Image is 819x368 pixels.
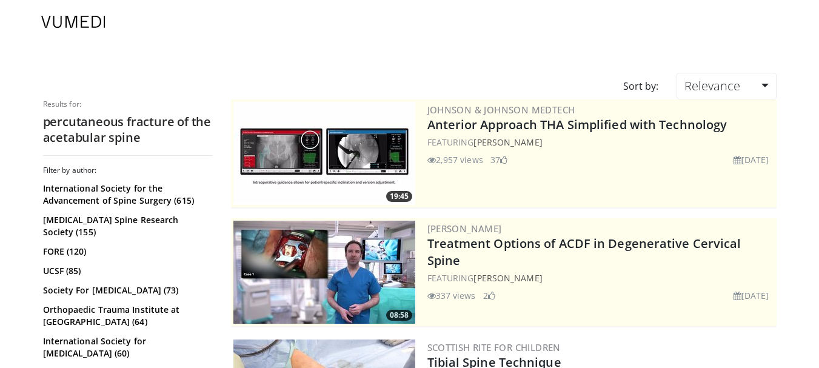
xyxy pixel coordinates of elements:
a: International Society for the Advancement of Spine Surgery (615) [43,182,210,207]
h2: percutaneous fracture of the acetabular spine [43,114,213,146]
a: Johnson & Johnson MedTech [427,104,575,116]
li: 337 views [427,289,476,302]
h3: Filter by author: [43,166,213,175]
a: [PERSON_NAME] [473,136,542,148]
p: Results for: [43,99,213,109]
a: Relevance [677,73,776,99]
a: International Society for [MEDICAL_DATA] (60) [43,335,210,360]
a: Society For [MEDICAL_DATA] (73) [43,284,210,296]
img: VuMedi Logo [41,16,105,28]
img: 06bb1c17-1231-4454-8f12-6191b0b3b81a.300x170_q85_crop-smart_upscale.jpg [233,102,415,205]
span: Relevance [684,78,740,94]
li: [DATE] [734,289,769,302]
a: Anterior Approach THA Simplified with Technology [427,116,727,133]
a: Treatment Options of ACDF in Degenerative Cervical Spine [427,235,741,269]
a: [PERSON_NAME] [473,272,542,284]
div: Sort by: [614,73,667,99]
a: UCSF (85) [43,265,210,277]
a: [PERSON_NAME] [427,222,502,235]
a: Scottish Rite for Children [427,341,561,353]
a: FORE (120) [43,246,210,258]
div: FEATURING [427,272,774,284]
li: 2 [483,289,495,302]
div: FEATURING [427,136,774,149]
li: 2,957 views [427,153,483,166]
span: 08:58 [386,310,412,321]
a: Orthopaedic Trauma Institute at [GEOGRAPHIC_DATA] (64) [43,304,210,328]
span: 19:45 [386,191,412,202]
a: [MEDICAL_DATA] Spine Research Society (155) [43,214,210,238]
img: 009a77ed-cfd7-46ce-89c5-e6e5196774e0.300x170_q85_crop-smart_upscale.jpg [233,221,415,324]
li: 37 [490,153,507,166]
a: 19:45 [233,102,415,205]
a: 08:58 [233,221,415,324]
li: [DATE] [734,153,769,166]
